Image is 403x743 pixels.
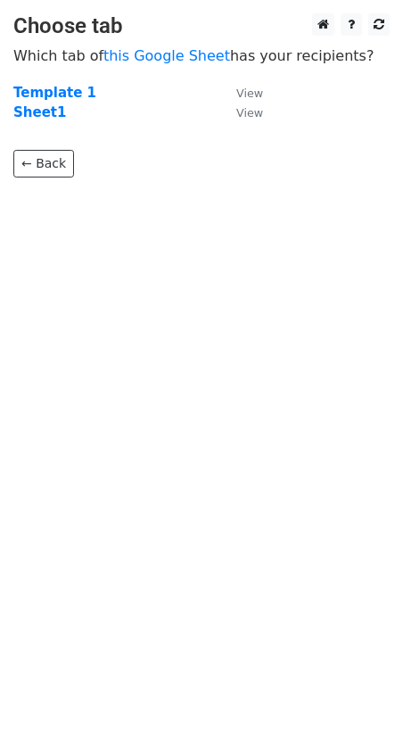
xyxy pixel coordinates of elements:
[13,85,96,101] a: Template 1
[218,104,263,120] a: View
[13,13,390,39] h3: Choose tab
[218,85,263,101] a: View
[13,46,390,65] p: Which tab of has your recipients?
[103,47,230,64] a: this Google Sheet
[13,104,66,120] a: Sheet1
[236,106,263,120] small: View
[236,87,263,100] small: View
[13,150,74,177] a: ← Back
